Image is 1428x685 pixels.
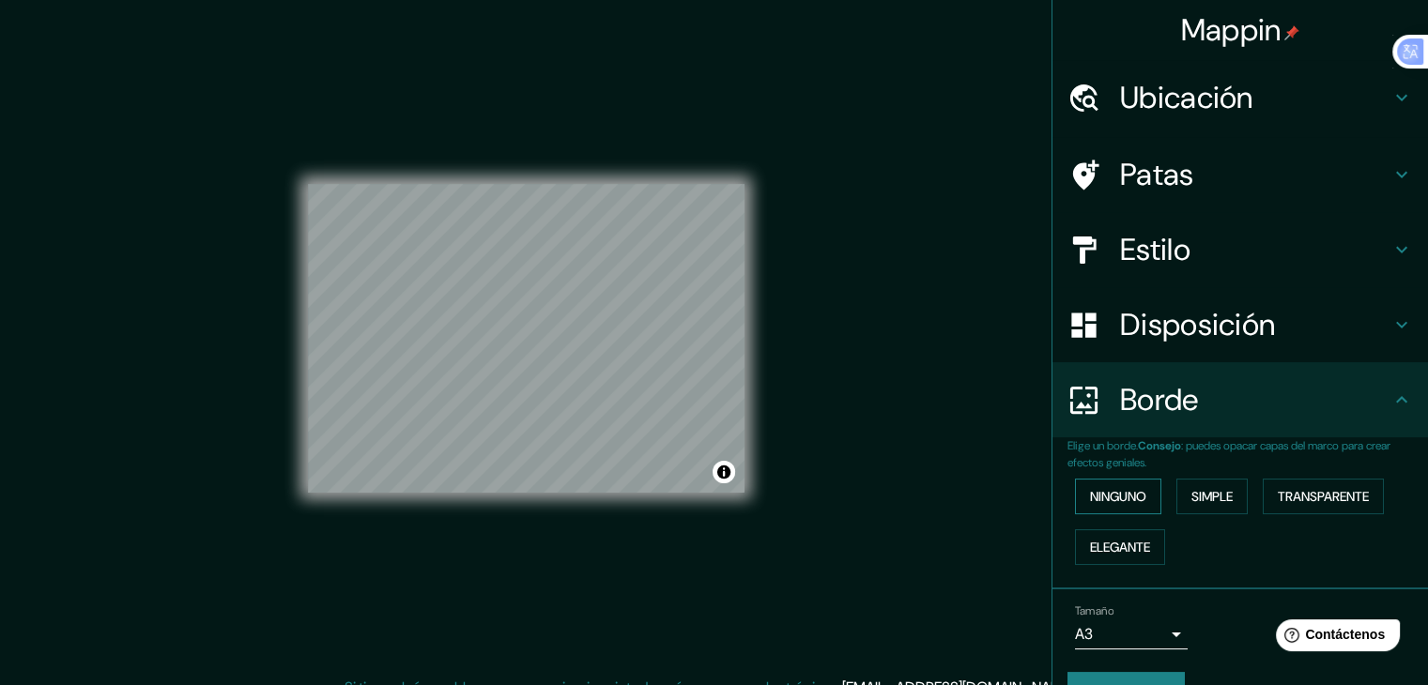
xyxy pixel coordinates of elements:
[1138,438,1181,453] font: Consejo
[713,461,735,483] button: Activar o desactivar atribución
[1090,539,1150,556] font: Elegante
[1120,380,1199,419] font: Borde
[308,184,745,493] canvas: Mapa
[1075,624,1093,644] font: A3
[1120,230,1190,269] font: Estilo
[1052,287,1428,362] div: Disposición
[1176,479,1248,514] button: Simple
[1075,603,1113,618] font: Tamaño
[1052,60,1428,135] div: Ubicación
[1075,619,1188,649] div: A3
[1052,137,1428,212] div: Patas
[1090,488,1146,505] font: Ninguno
[1075,479,1161,514] button: Ninguno
[1263,479,1384,514] button: Transparente
[1261,612,1407,664] iframe: Lanzador de widgets de ayuda
[1067,438,1138,453] font: Elige un borde.
[1052,212,1428,287] div: Estilo
[1075,529,1165,565] button: Elegante
[1120,305,1275,344] font: Disposición
[1052,362,1428,437] div: Borde
[1181,10,1282,50] font: Mappin
[1120,78,1253,117] font: Ubicación
[1120,155,1194,194] font: Patas
[1067,438,1390,470] font: : puedes opacar capas del marco para crear efectos geniales.
[1284,25,1299,40] img: pin-icon.png
[1191,488,1233,505] font: Simple
[1278,488,1369,505] font: Transparente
